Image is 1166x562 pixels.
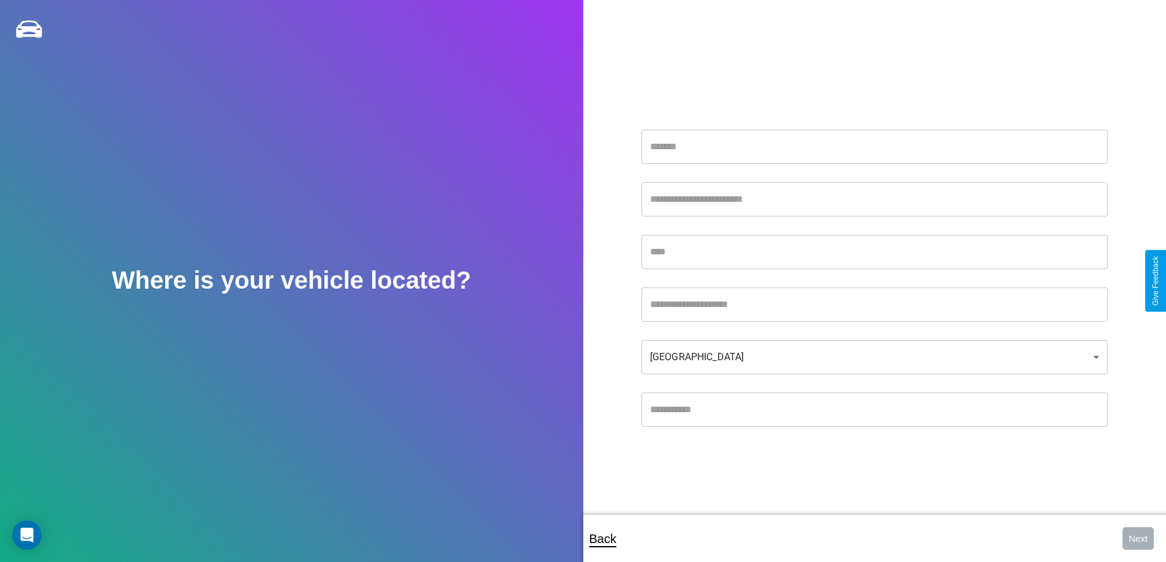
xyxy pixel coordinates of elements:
[589,528,616,550] p: Back
[112,267,471,294] h2: Where is your vehicle located?
[1151,256,1160,306] div: Give Feedback
[1123,527,1154,550] button: Next
[641,340,1108,374] div: [GEOGRAPHIC_DATA]
[12,520,42,550] div: Open Intercom Messenger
